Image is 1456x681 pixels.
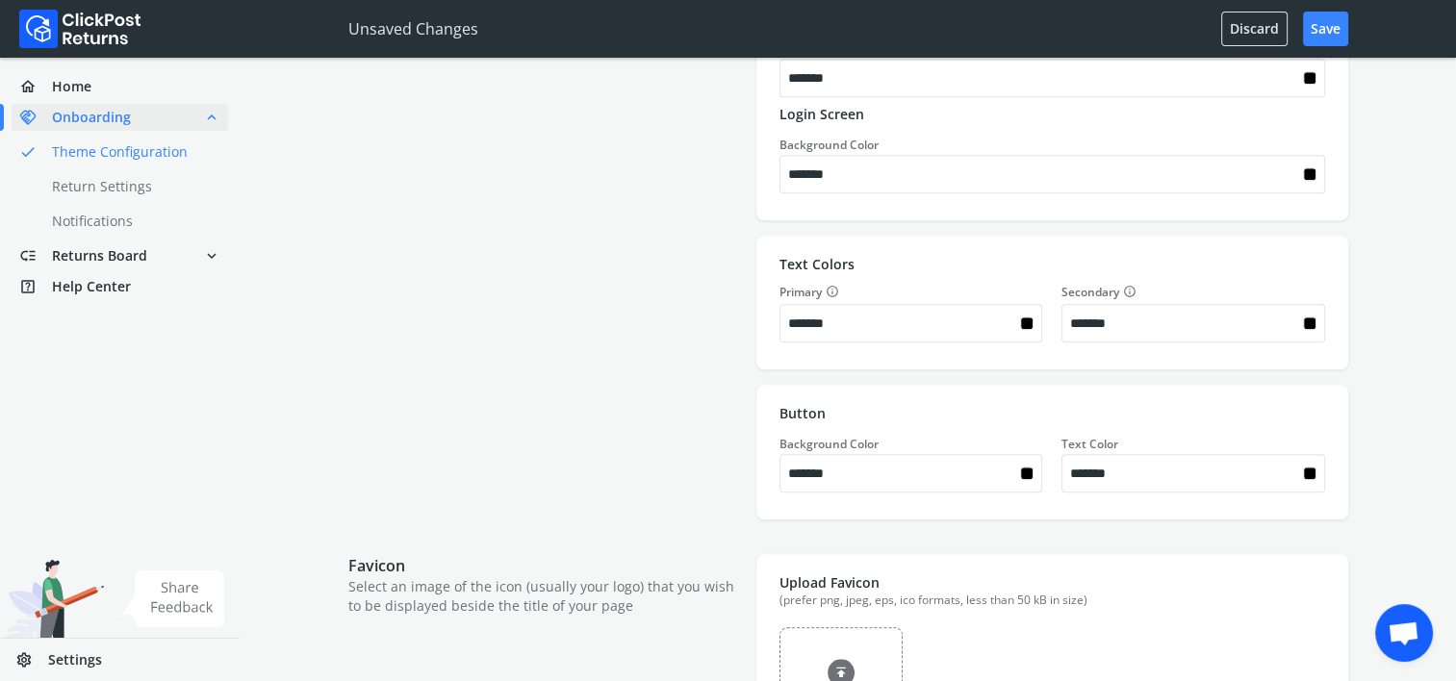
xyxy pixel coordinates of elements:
span: home [19,73,52,100]
p: Favicon [348,554,737,577]
span: Help Center [52,277,131,296]
p: Text Colors [779,255,1325,274]
a: Return Settings [12,173,251,200]
span: Onboarding [52,108,131,127]
span: help_center [19,273,52,300]
button: Discard [1221,12,1288,46]
span: info [1123,282,1137,301]
button: Primary [822,282,839,302]
button: Save [1303,12,1348,46]
label: Background Color [779,137,879,153]
span: low_priority [19,242,52,269]
button: Secondary [1119,282,1137,302]
span: expand_less [203,104,220,131]
span: settings [15,646,48,673]
span: expand_more [203,242,220,269]
label: Secondary [1061,282,1325,302]
p: Upload Favicon [779,573,1325,593]
a: Notifications [12,208,251,235]
span: Home [52,77,91,96]
p: Button [779,404,1325,423]
a: homeHome [12,73,228,100]
a: help_centerHelp Center [12,273,228,300]
div: (prefer png, jpeg, eps, ico formats, less than 50 kB in size) [779,593,1325,608]
img: share feedback [120,570,225,627]
label: Text Color [1061,436,1118,452]
p: Unsaved Changes [348,17,478,40]
div: Open chat [1375,604,1433,662]
span: Returns Board [52,246,147,265]
p: Select an image of the icon (usually your logo) that you wish to be displayed beside the title of... [348,577,737,616]
img: Logo [19,10,141,48]
span: handshake [19,104,52,131]
span: Settings [48,650,102,669]
label: Primary [779,282,1043,302]
a: doneTheme Configuration [12,139,251,165]
p: Login Screen [779,105,1325,124]
span: info [826,282,839,301]
span: done [19,139,37,165]
label: Background Color [779,436,879,452]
